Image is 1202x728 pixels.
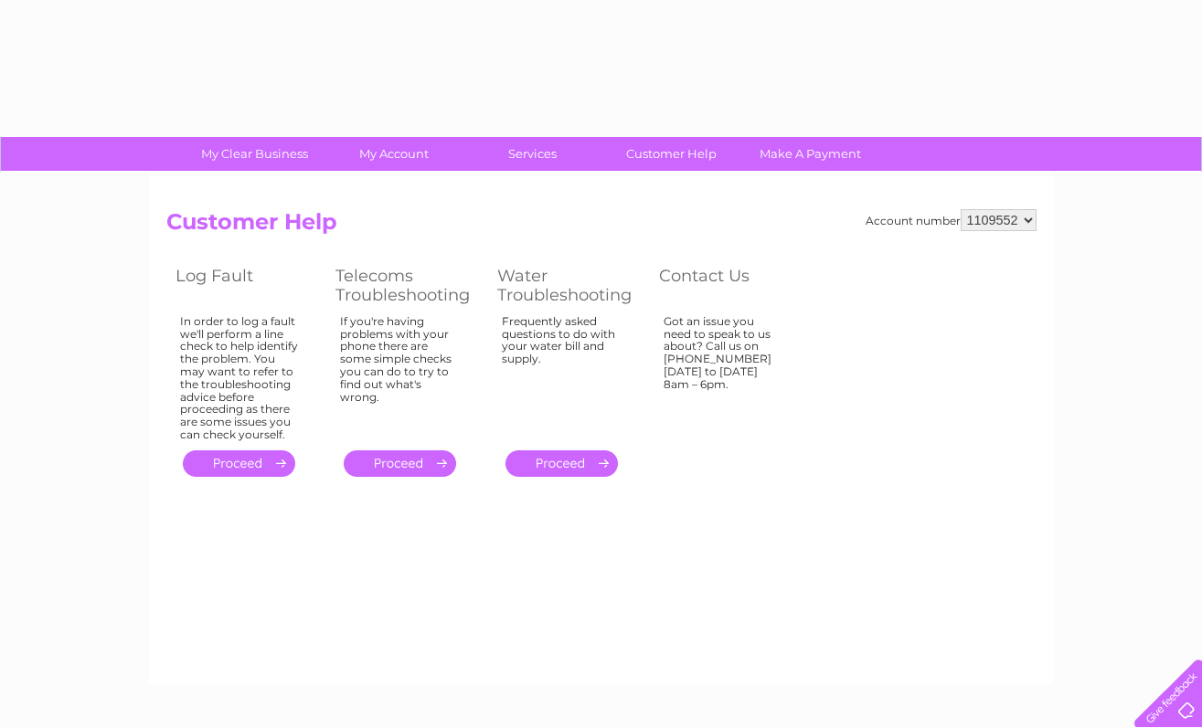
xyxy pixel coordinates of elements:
div: In order to log a fault we'll perform a line check to help identify the problem. You may want to ... [180,315,299,441]
a: Customer Help [596,137,747,171]
a: . [505,450,618,477]
div: Frequently asked questions to do with your water bill and supply. [502,315,622,434]
h2: Customer Help [166,209,1037,244]
th: Telecoms Troubleshooting [326,261,488,310]
div: Got an issue you need to speak to us about? Call us on [PHONE_NUMBER] [DATE] to [DATE] 8am – 6pm. [664,315,782,434]
div: If you're having problems with your phone there are some simple checks you can do to try to find ... [340,315,461,434]
a: My Account [318,137,469,171]
a: . [183,450,295,477]
th: Water Troubleshooting [488,261,650,310]
th: Contact Us [650,261,810,310]
th: Log Fault [166,261,326,310]
div: Account number [866,209,1037,231]
a: . [344,450,456,477]
a: My Clear Business [179,137,330,171]
a: Services [457,137,608,171]
a: Make A Payment [735,137,886,171]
